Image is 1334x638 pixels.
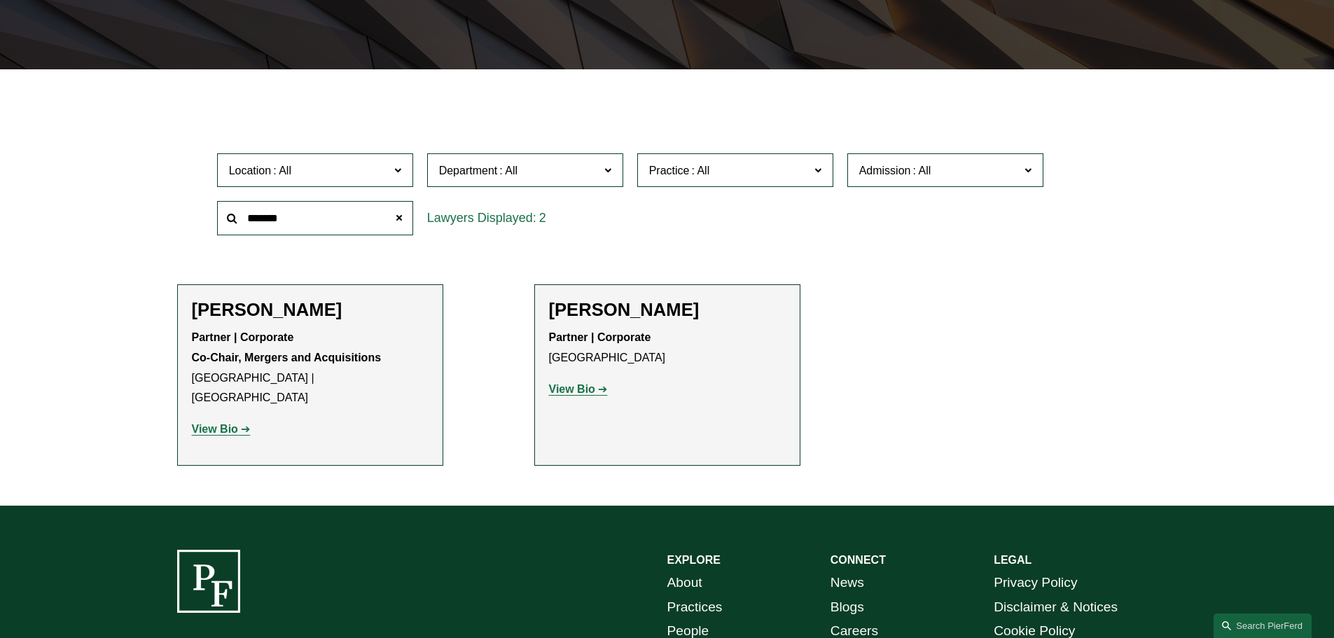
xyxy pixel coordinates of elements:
strong: CONNECT [831,554,886,566]
strong: Co-Chair, Mergers and Acquisitions [192,352,382,363]
h2: [PERSON_NAME] [192,299,429,321]
a: News [831,571,864,595]
strong: Partner | Corporate [192,331,294,343]
a: Blogs [831,595,864,620]
strong: EXPLORE [667,554,721,566]
a: Practices [667,595,723,620]
a: View Bio [192,423,251,435]
a: View Bio [549,383,608,395]
span: 2 [539,211,546,225]
strong: LEGAL [994,554,1031,566]
strong: View Bio [549,383,595,395]
h2: [PERSON_NAME] [549,299,786,321]
strong: Partner | Corporate [549,331,651,343]
span: Admission [859,165,911,176]
span: Location [229,165,272,176]
a: Privacy Policy [994,571,1077,595]
a: Disclaimer & Notices [994,595,1118,620]
p: [GEOGRAPHIC_DATA] [549,328,786,368]
a: Search this site [1214,613,1312,638]
p: [GEOGRAPHIC_DATA] | [GEOGRAPHIC_DATA] [192,328,429,408]
span: Practice [649,165,690,176]
a: About [667,571,702,595]
span: Department [439,165,498,176]
strong: View Bio [192,423,238,435]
